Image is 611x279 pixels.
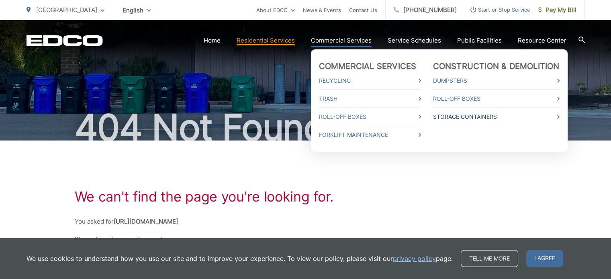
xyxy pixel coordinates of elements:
[393,254,436,263] a: privacy policy
[319,112,421,122] a: Roll-Off Boxes
[433,112,560,122] a: Storage Containers
[311,36,372,45] a: Commercial Services
[461,250,518,267] a: Tell me more
[433,61,560,71] a: Construction & Demolition
[256,5,295,15] a: About EDCO
[518,36,566,45] a: Resource Center
[433,94,560,104] a: Roll-Off Boxes
[27,254,453,263] p: We use cookies to understand how you use our site and to improve your experience. To view our pol...
[237,36,295,45] a: Residential Services
[116,3,157,17] span: English
[319,130,421,140] a: Forklift Maintenance
[526,250,563,267] span: I agree
[75,234,537,244] p: Please try using our site search.
[27,35,103,46] a: EDCD logo. Return to the homepage.
[36,6,97,14] span: [GEOGRAPHIC_DATA]
[75,217,537,226] p: You asked for
[538,5,576,15] span: Pay My Bill
[27,108,585,148] h1: 404 Not Found
[319,61,417,71] a: Commercial Services
[457,36,502,45] a: Public Facilities
[303,5,341,15] a: News & Events
[114,218,178,225] strong: [URL][DOMAIN_NAME]
[433,76,560,86] a: Dumpsters
[388,36,441,45] a: Service Schedules
[75,189,537,205] h2: We can't find the page you're looking for.
[349,5,377,15] a: Contact Us
[204,36,221,45] a: Home
[319,76,421,86] a: Recycling
[319,94,421,104] a: Trash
